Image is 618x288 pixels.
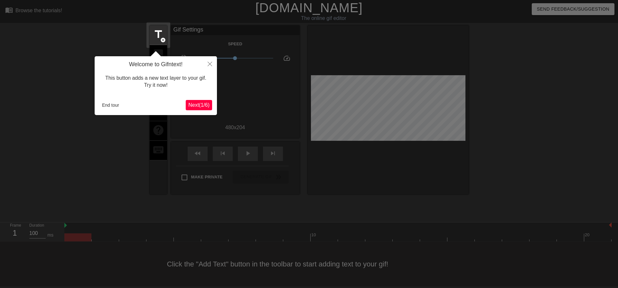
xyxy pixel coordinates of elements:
button: Close [203,56,217,71]
span: Next ( 1 / 6 ) [188,102,210,108]
button: End tour [99,100,122,110]
h4: Welcome to Gifntext! [99,61,212,68]
button: Next [186,100,212,110]
div: This button adds a new text layer to your gif. Try it now! [99,68,212,95]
